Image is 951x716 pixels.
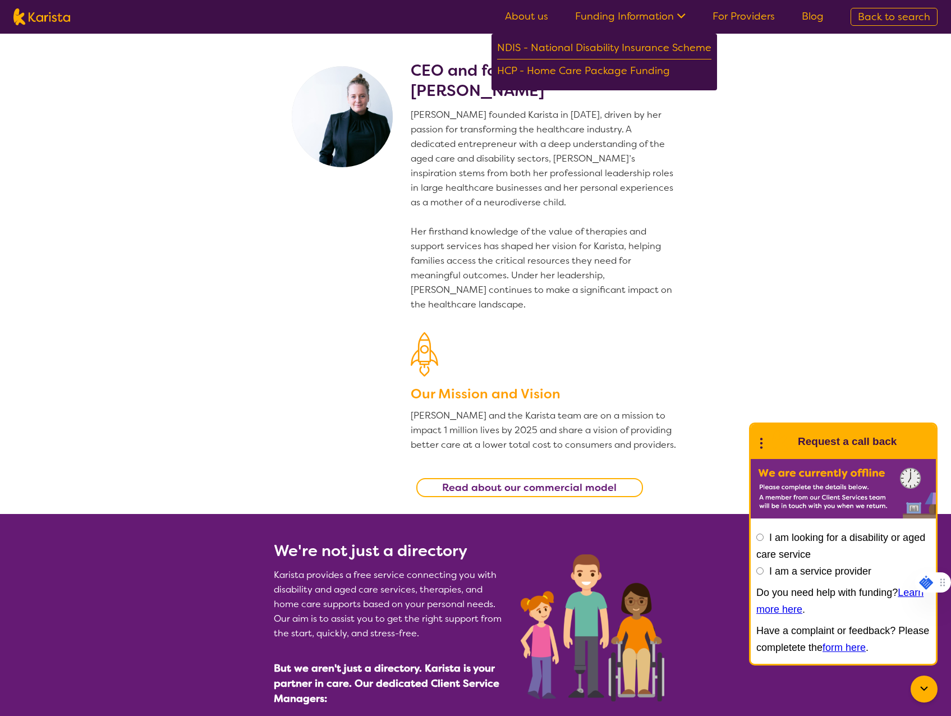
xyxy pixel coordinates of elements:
[798,433,897,450] h1: Request a call back
[411,61,678,101] h2: CEO and founder [PERSON_NAME]
[756,622,930,656] p: Have a complaint or feedback? Please completete the .
[802,10,824,23] a: Blog
[497,62,711,82] div: HCP - Home Care Package Funding
[769,566,871,577] label: I am a service provider
[274,662,499,705] span: But we aren't just a directory. Karista is your partner in care. Our dedicated Client Service Man...
[521,554,664,701] img: Participants
[823,642,866,653] a: form here
[756,584,930,618] p: Do you need help with funding? .
[411,108,678,312] p: [PERSON_NAME] founded Karista in [DATE], driven by her passion for transforming the healthcare in...
[13,8,70,25] img: Karista logo
[751,459,936,518] img: Karista offline chat form to request call back
[411,332,438,377] img: Our Mission
[575,10,686,23] a: Funding Information
[497,39,711,59] div: NDIS - National Disability Insurance Scheme
[411,384,678,404] h3: Our Mission and Vision
[851,8,938,26] a: Back to search
[858,10,930,24] span: Back to search
[411,409,678,452] p: [PERSON_NAME] and the Karista team are on a mission to impact 1 million lives by 2025 and share a...
[274,568,507,641] p: Karista provides a free service connecting you with disability and aged care services, therapies,...
[756,532,925,560] label: I am looking for a disability or aged care service
[769,430,791,453] img: Karista
[442,481,617,494] b: Read about our commercial model
[274,541,507,561] h2: We're not just a directory
[505,10,548,23] a: About us
[713,10,775,23] a: For Providers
